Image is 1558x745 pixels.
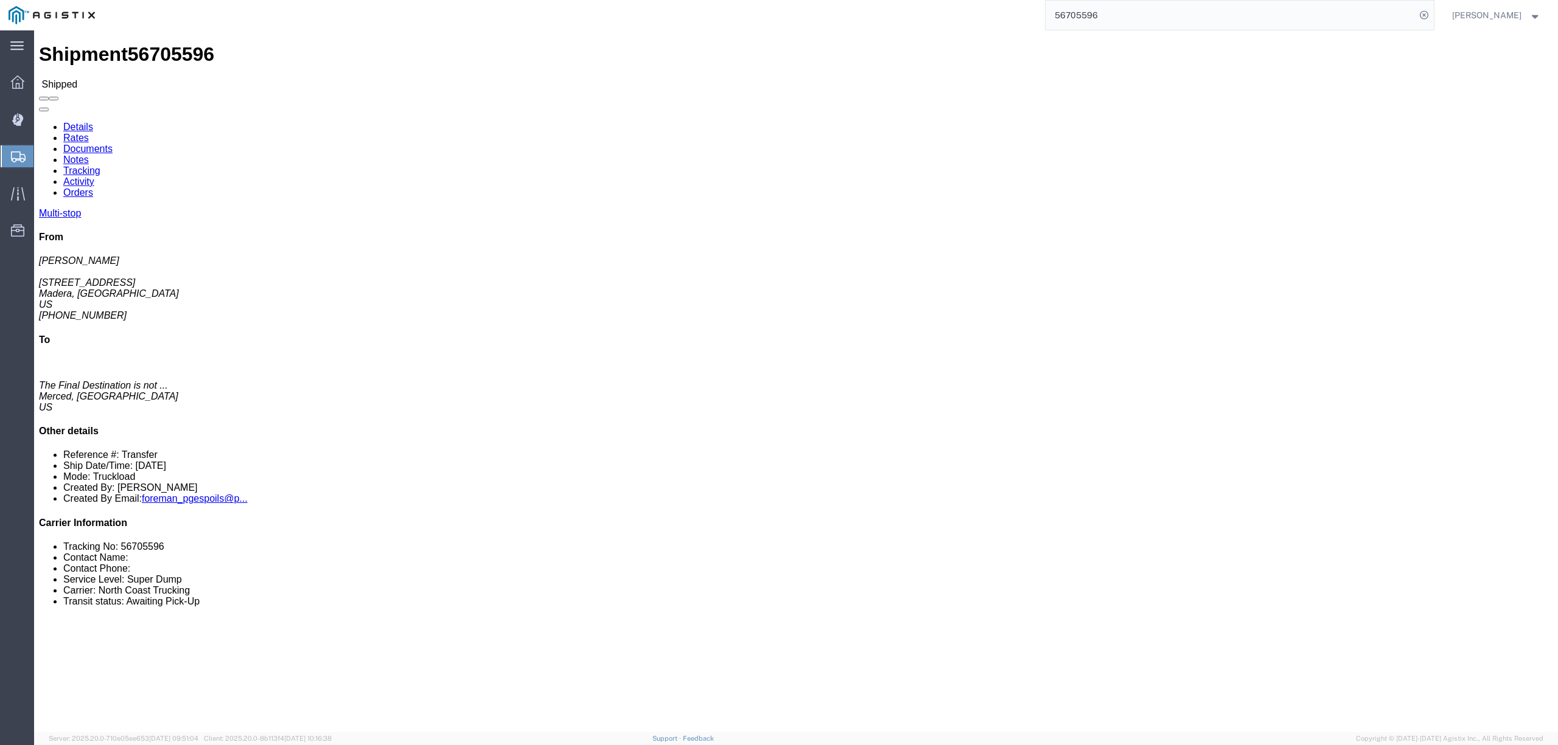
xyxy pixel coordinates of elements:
span: [DATE] 10:16:38 [284,735,332,742]
a: Support [652,735,683,742]
span: Client: 2025.20.0-8b113f4 [204,735,332,742]
span: Server: 2025.20.0-710e05ee653 [49,735,198,742]
img: logo [9,6,95,24]
span: Copyright © [DATE]-[DATE] Agistix Inc., All Rights Reserved [1356,733,1543,744]
input: Search for shipment number, reference number [1046,1,1416,30]
iframe: FS Legacy Container [34,30,1558,732]
span: [DATE] 09:51:04 [149,735,198,742]
a: Feedback [683,735,714,742]
button: [PERSON_NAME] [1451,8,1542,23]
span: Lorretta Ayala [1452,9,1521,22]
